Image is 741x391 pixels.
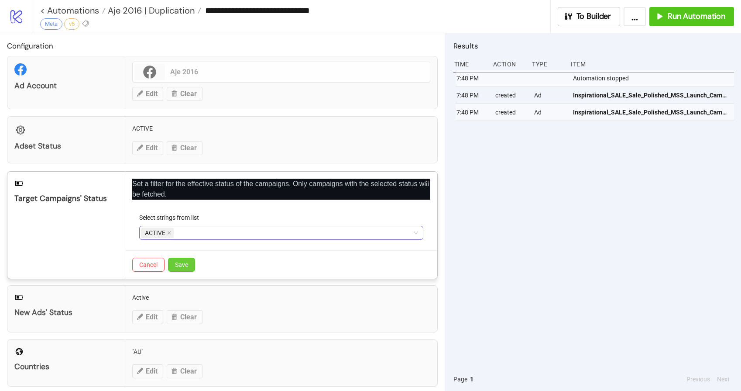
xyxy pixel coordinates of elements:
div: Ad [533,104,566,121]
div: 7:48 PM [456,104,488,121]
div: Action [492,56,525,73]
span: Run Automation [668,11,725,21]
button: Save [168,258,195,272]
div: 7:48 PM [456,70,488,87]
button: Cancel [132,258,165,272]
span: close [425,178,431,184]
button: Run Automation [649,7,734,26]
h2: Configuration [7,40,438,52]
button: ... [624,7,646,26]
button: Previous [684,374,713,384]
span: Cancel [139,261,158,268]
div: Ad [533,87,566,104]
button: To Builder [558,7,621,26]
div: created [494,87,527,104]
div: Automation stopped [572,70,736,87]
button: 1 [467,374,476,384]
label: Select strings from list [139,213,205,222]
div: Item [570,56,734,73]
div: Time [453,56,486,73]
span: ACTIVE [141,228,174,238]
span: ACTIVE [145,228,165,238]
div: Type [531,56,564,73]
a: < Automations [40,6,106,15]
a: Inspirational_SALE_Sale_Polished_MSS_Launch_Campaign_Dresses_Collection - Image_20250826_Automati... [573,104,730,121]
span: Inspirational_SALE_Sale_Polished_MSS_Launch_Campaign_Dresses_Collection - Image_20250826_Automati... [573,90,730,100]
span: Save [175,261,188,268]
div: v5 [64,18,79,30]
span: close [167,231,172,235]
h2: Results [453,40,734,52]
span: Page [453,374,467,384]
a: Aje 2016 | Duplication [106,6,201,15]
button: Next [714,374,732,384]
div: 7:48 PM [456,87,488,104]
a: Inspirational_SALE_Sale_Polished_MSS_Launch_Campaign_Dresses_Collection - Image_20250826_Automati... [573,87,730,104]
span: To Builder [576,11,611,21]
div: Target Campaigns' Status [14,194,118,204]
p: Set a filter for the effective status of the campaigns. Only campaigns with the selected status w... [132,179,430,200]
div: created [494,104,527,121]
div: Meta [40,18,62,30]
span: Aje 2016 | Duplication [106,5,195,16]
span: Inspirational_SALE_Sale_Polished_MSS_Launch_Campaign_Dresses_Collection - Image_20250826_Automati... [573,107,730,117]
